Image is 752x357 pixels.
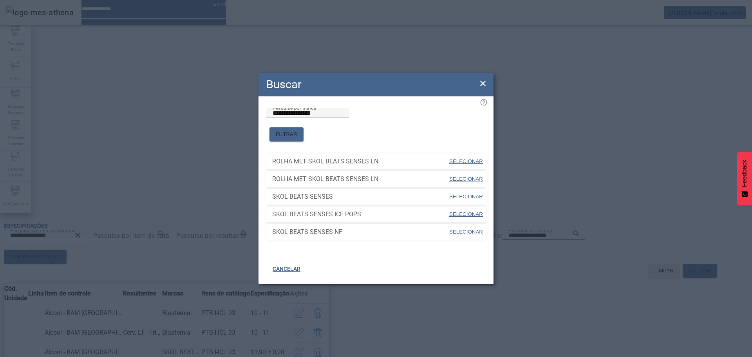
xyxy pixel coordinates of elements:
span: SELECIONAR [449,194,483,199]
button: SELECIONAR [448,172,484,186]
button: SELECIONAR [448,190,484,204]
span: ROLHA MET SKOL BEATS SENSES LN [272,157,448,166]
button: CANCELAR [266,262,307,276]
span: SKOL BEATS SENSES ICE POPS [272,210,448,219]
span: ROLHA MET SKOL BEATS SENSES LN [272,174,448,184]
span: SELECIONAR [449,176,483,182]
span: SELECIONAR [449,229,483,235]
span: Feedback [741,159,748,187]
button: FILTRAR [269,127,304,141]
span: CANCELAR [273,265,300,273]
span: SELECIONAR [449,211,483,217]
button: Feedback - Mostrar pesquisa [737,152,752,205]
button: SELECIONAR [448,154,484,169]
h2: Buscar [266,76,302,93]
span: SKOL BEATS SENSES NF [272,227,448,237]
button: SELECIONAR [448,207,484,221]
button: SELECIONAR [448,225,484,239]
span: SELECIONAR [449,158,483,164]
span: FILTRAR [276,130,297,138]
mat-label: Pesquise por marca [273,105,316,111]
span: SKOL BEATS SENSES [272,192,448,201]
